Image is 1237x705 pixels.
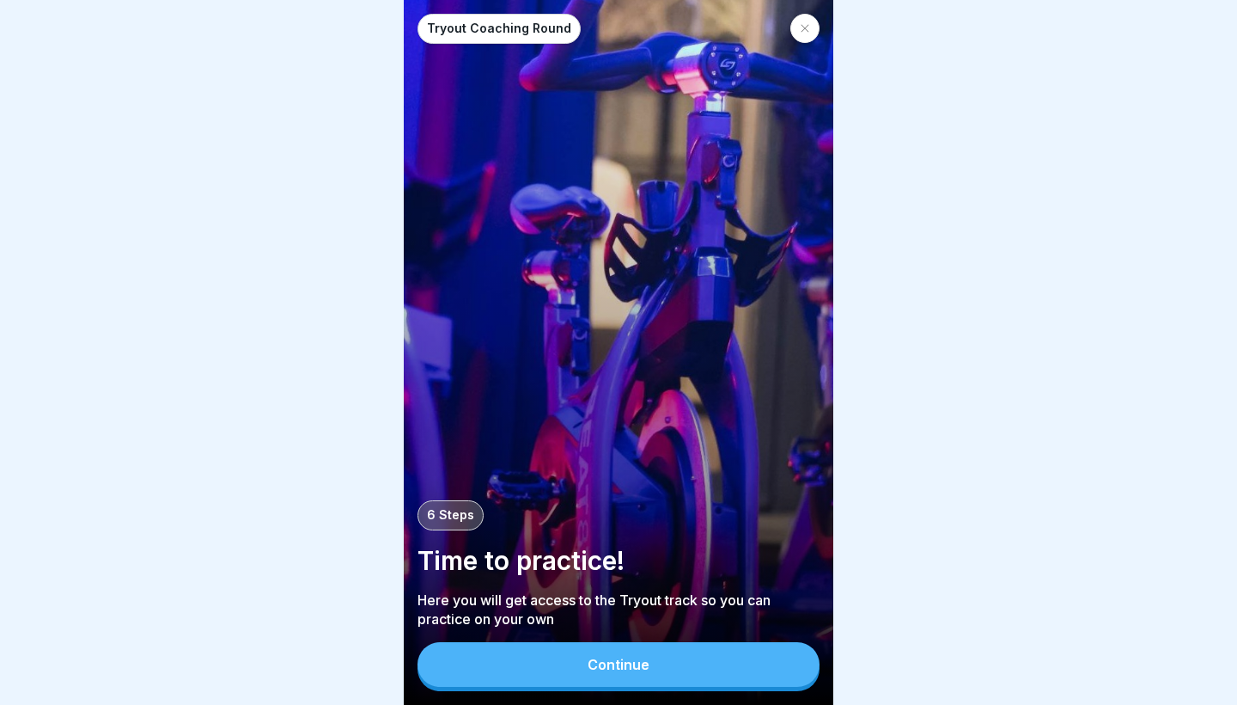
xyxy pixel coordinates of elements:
[417,544,820,577] p: Time to practice!
[427,508,474,523] p: 6 Steps
[427,21,571,36] p: Tryout Coaching Round
[417,591,820,628] p: Here you will get access to the Tryout track so you can practice on your own
[588,657,649,672] div: Continue
[417,642,820,687] button: Continue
